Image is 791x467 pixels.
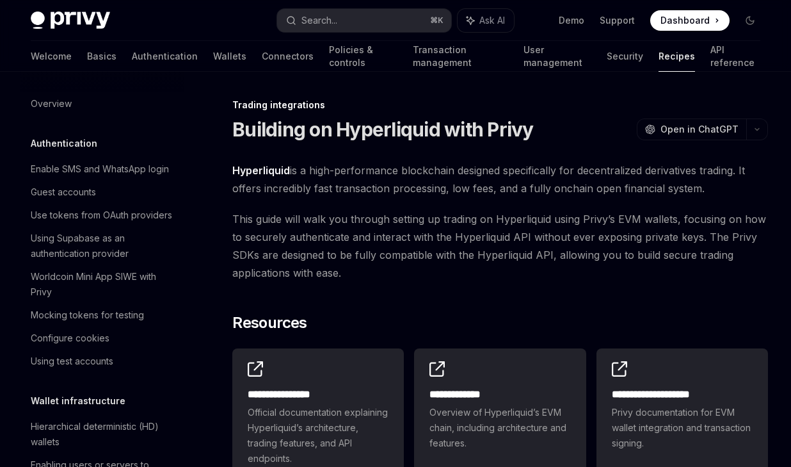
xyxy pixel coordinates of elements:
[31,136,97,151] h5: Authentication
[458,9,514,32] button: Ask AI
[132,41,198,72] a: Authentication
[232,99,768,111] div: Trading integrations
[31,96,72,111] div: Overview
[31,208,172,223] div: Use tokens from OAuth providers
[31,161,169,177] div: Enable SMS and WhatsApp login
[213,41,246,72] a: Wallets
[329,41,397,72] a: Policies & controls
[559,14,584,27] a: Demo
[660,123,739,136] span: Open in ChatGPT
[31,269,177,300] div: Worldcoin Mini App SIWE with Privy
[232,210,768,282] span: This guide will walk you through setting up trading on Hyperliquid using Privy’s EVM wallets, foc...
[637,119,746,140] button: Open in ChatGPT
[31,41,72,72] a: Welcome
[429,405,570,451] span: Overview of Hyperliquid’s EVM chain, including architecture and features.
[600,14,635,27] a: Support
[31,419,177,450] div: Hierarchical deterministic (HD) wallets
[31,331,109,346] div: Configure cookies
[31,12,110,29] img: dark logo
[248,405,388,466] span: Official documentation explaining Hyperliquid’s architecture, trading features, and API endpoints.
[740,10,760,31] button: Toggle dark mode
[430,15,443,26] span: ⌘ K
[20,204,184,227] a: Use tokens from OAuth providers
[20,181,184,204] a: Guest accounts
[523,41,591,72] a: User management
[612,405,753,451] span: Privy documentation for EVM wallet integration and transaction signing.
[607,41,643,72] a: Security
[479,14,505,27] span: Ask AI
[20,327,184,350] a: Configure cookies
[31,231,177,261] div: Using Supabase as an authentication provider
[20,415,184,454] a: Hierarchical deterministic (HD) wallets
[31,393,125,409] h5: Wallet infrastructure
[301,13,337,28] div: Search...
[277,9,451,32] button: Search...⌘K
[659,41,695,72] a: Recipes
[20,350,184,373] a: Using test accounts
[650,10,730,31] a: Dashboard
[20,92,184,115] a: Overview
[232,164,290,177] a: Hyperliquid
[20,158,184,181] a: Enable SMS and WhatsApp login
[262,41,314,72] a: Connectors
[20,304,184,327] a: Mocking tokens for testing
[87,41,116,72] a: Basics
[31,307,144,323] div: Mocking tokens for testing
[660,14,710,27] span: Dashboard
[31,184,96,200] div: Guest accounts
[413,41,508,72] a: Transaction management
[31,354,113,369] div: Using test accounts
[232,118,534,141] h1: Building on Hyperliquid with Privy
[710,41,760,72] a: API reference
[232,161,768,197] span: is a high-performance blockchain designed specifically for decentralized derivatives trading. It ...
[20,265,184,304] a: Worldcoin Mini App SIWE with Privy
[20,227,184,265] a: Using Supabase as an authentication provider
[232,313,307,333] span: Resources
